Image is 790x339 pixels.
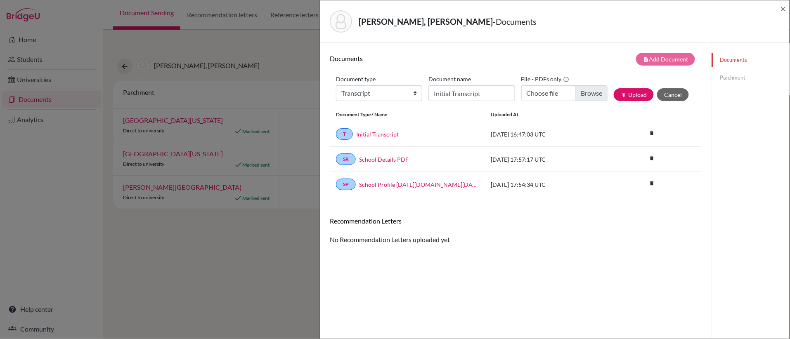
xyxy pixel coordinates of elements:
a: Parchment [712,71,790,85]
button: Cancel [657,88,689,101]
span: × [781,2,786,14]
a: School Profile [DATE][DOMAIN_NAME][DATE]_wide [359,180,478,189]
div: Uploaded at [485,111,608,118]
a: Initial Transcript [356,130,399,139]
a: T [336,128,353,140]
span: - Documents [493,16,537,26]
label: File - PDFs only [521,73,570,85]
button: note_addAdd Document [636,53,695,66]
label: Document type [336,73,376,85]
i: delete [646,152,658,164]
h6: Recommendation Letters [330,217,701,225]
a: SR [336,153,356,165]
button: Close [781,4,786,14]
label: Document name [428,73,471,85]
a: delete [646,153,658,164]
a: Documents [712,53,790,67]
a: delete [646,178,658,189]
a: School Details PDF [359,155,409,164]
div: [DATE] 16:47:03 UTC [485,130,608,139]
div: Document Type / Name [330,111,485,118]
div: [DATE] 17:57:17 UTC [485,155,608,164]
button: publishUpload [614,88,654,101]
div: [DATE] 17:54:34 UTC [485,180,608,189]
i: delete [646,127,658,139]
i: publish [621,92,627,98]
a: SP [336,179,356,190]
i: note_add [643,56,649,62]
div: No Recommendation Letters uploaded yet [330,217,701,245]
a: delete [646,128,658,139]
i: delete [646,177,658,189]
h6: Documents [330,54,516,62]
strong: [PERSON_NAME], [PERSON_NAME] [359,16,493,26]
